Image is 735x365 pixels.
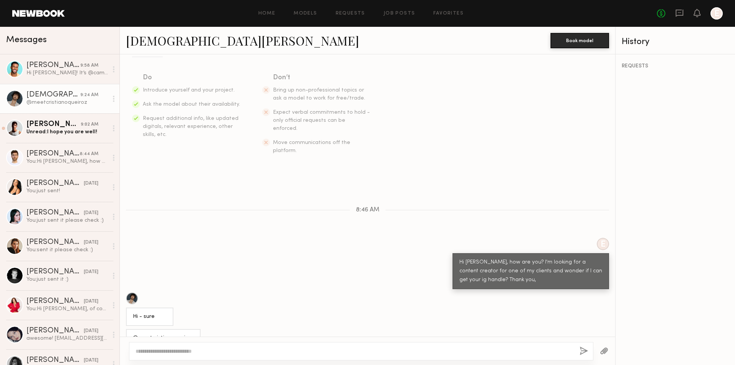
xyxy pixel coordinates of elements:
[26,158,108,165] div: You: Hi [PERSON_NAME], how are you? I'm looking for a content creator for one of my clients and w...
[133,313,167,321] div: Hi - sure
[26,91,80,99] div: [DEMOGRAPHIC_DATA][PERSON_NAME]
[273,110,370,131] span: Expect verbal commitments to hold - only official requests can be enforced.
[384,11,415,16] a: Job Posts
[26,69,108,77] div: Hi [PERSON_NAME]! It’s @cam3kings
[26,276,108,283] div: You: just sent it :)
[26,246,108,254] div: You: sent it please check :)
[273,140,350,153] span: Move communications off the platform.
[84,298,98,305] div: [DATE]
[143,102,240,107] span: Ask the model about their availability.
[143,88,235,93] span: Introduce yourself and your project.
[622,64,729,69] div: REQUESTS
[273,88,365,101] span: Bring up non-professional topics or ask a model to work for free/trade.
[258,11,276,16] a: Home
[26,62,80,69] div: [PERSON_NAME]
[26,268,84,276] div: [PERSON_NAME]
[26,128,108,136] div: Unread: I hope you are well!
[133,334,194,343] div: @meetcristianoqueiroz
[26,298,84,305] div: [PERSON_NAME]
[336,11,365,16] a: Requests
[622,38,729,46] div: History
[459,258,602,285] div: Hi [PERSON_NAME], how are you? I'm looking for a content creator for one of my clients and wonder...
[26,150,80,158] div: [PERSON_NAME]
[84,327,98,335] div: [DATE]
[81,121,98,128] div: 9:02 AM
[143,116,238,137] span: Request additional info, like updated digitals, relevant experience, other skills, etc.
[80,62,98,69] div: 9:58 AM
[126,32,359,49] a: [DEMOGRAPHIC_DATA][PERSON_NAME]
[84,357,98,364] div: [DATE]
[26,180,84,187] div: [PERSON_NAME]
[26,209,84,217] div: [PERSON_NAME]
[26,239,84,246] div: [PERSON_NAME]
[84,210,98,217] div: [DATE]
[273,72,371,83] div: Don’t
[550,37,609,43] a: Book model
[26,357,84,364] div: [PERSON_NAME]
[356,207,379,213] span: 8:46 AM
[84,239,98,246] div: [DATE]
[26,99,108,106] div: @meetcristianoqueiroz
[6,36,47,44] span: Messages
[26,335,108,342] div: awesome! [EMAIL_ADDRESS][DOMAIN_NAME]
[294,11,317,16] a: Models
[80,92,98,99] div: 9:24 AM
[550,33,609,48] button: Book model
[26,327,84,335] div: [PERSON_NAME]
[84,268,98,276] div: [DATE]
[710,7,723,20] a: E
[26,187,108,195] div: You: just sent!
[26,305,108,313] div: You: Hi [PERSON_NAME], of course! Np, just let me know the time you can come by for a casting the...
[143,72,241,83] div: Do
[26,121,81,128] div: [PERSON_NAME]
[433,11,464,16] a: Favorites
[26,217,108,224] div: You: just sent it please check :)
[80,151,98,158] div: 8:44 AM
[84,180,98,187] div: [DATE]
